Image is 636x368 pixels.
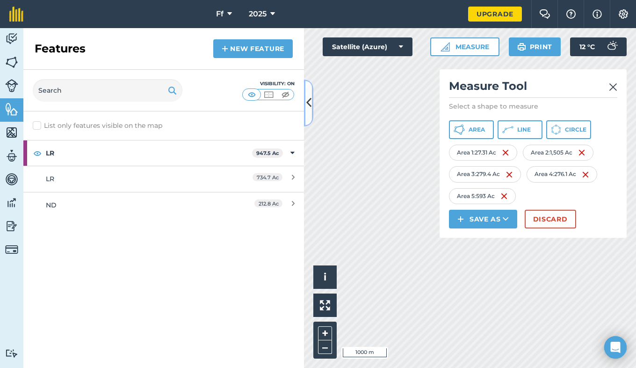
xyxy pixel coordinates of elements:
span: 212.8 Ac [254,199,282,207]
div: Visibility: On [242,80,295,88]
button: Measure [430,37,499,56]
a: LR734.7 Ac [23,166,304,191]
span: i [324,271,326,283]
img: svg+xml;base64,PHN2ZyB4bWxucz0iaHR0cDovL3d3dy53My5vcmcvMjAwMC9zdmciIHdpZHRoPSIxNiIgaGVpZ2h0PSIyNC... [582,169,589,180]
div: LR [46,174,212,184]
button: Discard [525,210,576,228]
div: Area 5 : 593 Ac [449,188,516,204]
img: svg+xml;base64,PHN2ZyB4bWxucz0iaHR0cDovL3d3dy53My5vcmcvMjAwMC9zdmciIHdpZHRoPSI1MCIgaGVpZ2h0PSI0MC... [246,90,258,99]
h2: Measure Tool [449,79,617,98]
img: svg+xml;base64,PD94bWwgdmVyc2lvbj0iMS4wIiBlbmNvZGluZz0idXRmLTgiPz4KPCEtLSBHZW5lcmF0b3I6IEFkb2JlIE... [5,32,18,46]
img: A cog icon [618,9,629,19]
img: svg+xml;base64,PHN2ZyB4bWxucz0iaHR0cDovL3d3dy53My5vcmcvMjAwMC9zdmciIHdpZHRoPSIxOSIgaGVpZ2h0PSIyNC... [168,85,177,96]
img: Two speech bubbles overlapping with the left bubble in the forefront [539,9,550,19]
div: Open Intercom Messenger [604,336,627,359]
h2: Features [35,41,86,56]
span: 12 ° C [579,37,595,56]
button: Satellite (Azure) [323,37,412,56]
div: Area 4 : 276.1 Ac [527,166,597,182]
span: Area [469,126,485,133]
img: svg+xml;base64,PHN2ZyB4bWxucz0iaHR0cDovL3d3dy53My5vcmcvMjAwMC9zdmciIHdpZHRoPSIxOCIgaGVpZ2h0PSIyNC... [33,147,42,159]
img: svg+xml;base64,PD94bWwgdmVyc2lvbj0iMS4wIiBlbmNvZGluZz0idXRmLTgiPz4KPCEtLSBHZW5lcmF0b3I6IEFkb2JlIE... [5,172,18,186]
img: svg+xml;base64,PHN2ZyB4bWxucz0iaHR0cDovL3d3dy53My5vcmcvMjAwMC9zdmciIHdpZHRoPSI1NiIgaGVpZ2h0PSI2MC... [5,102,18,116]
img: svg+xml;base64,PHN2ZyB4bWxucz0iaHR0cDovL3d3dy53My5vcmcvMjAwMC9zdmciIHdpZHRoPSIxNyIgaGVpZ2h0PSIxNy... [593,8,602,20]
label: List only features visible on the map [33,121,162,131]
img: svg+xml;base64,PHN2ZyB4bWxucz0iaHR0cDovL3d3dy53My5vcmcvMjAwMC9zdmciIHdpZHRoPSI1MCIgaGVpZ2h0PSI0MC... [280,90,291,99]
button: Circle [546,120,591,139]
img: svg+xml;base64,PHN2ZyB4bWxucz0iaHR0cDovL3d3dy53My5vcmcvMjAwMC9zdmciIHdpZHRoPSI1MCIgaGVpZ2h0PSI0MC... [263,90,275,99]
strong: LR [46,140,252,166]
button: 12 °C [570,37,627,56]
button: Print [509,37,561,56]
a: Upgrade [468,7,522,22]
img: Four arrows, one pointing top left, one top right, one bottom right and the last bottom left [320,300,330,310]
img: svg+xml;base64,PD94bWwgdmVyc2lvbj0iMS4wIiBlbmNvZGluZz0idXRmLTgiPz4KPCEtLSBHZW5lcmF0b3I6IEFkb2JlIE... [5,349,18,358]
img: svg+xml;base64,PD94bWwgdmVyc2lvbj0iMS4wIiBlbmNvZGluZz0idXRmLTgiPz4KPCEtLSBHZW5lcmF0b3I6IEFkb2JlIE... [602,37,621,56]
img: svg+xml;base64,PHN2ZyB4bWxucz0iaHR0cDovL3d3dy53My5vcmcvMjAwMC9zdmciIHdpZHRoPSIxNiIgaGVpZ2h0PSIyNC... [506,169,513,180]
div: LR947.5 Ac [23,140,304,166]
span: Line [517,126,531,133]
button: Area [449,120,494,139]
button: Save as [449,210,517,228]
div: Area 3 : 279.4 Ac [449,166,521,182]
img: svg+xml;base64,PHN2ZyB4bWxucz0iaHR0cDovL3d3dy53My5vcmcvMjAwMC9zdmciIHdpZHRoPSIxNiIgaGVpZ2h0PSIyNC... [578,147,585,158]
span: Ff [216,8,224,20]
img: svg+xml;base64,PHN2ZyB4bWxucz0iaHR0cDovL3d3dy53My5vcmcvMjAwMC9zdmciIHdpZHRoPSIxNiIgaGVpZ2h0PSIyNC... [500,191,508,202]
a: New feature [213,39,293,58]
img: svg+xml;base64,PHN2ZyB4bWxucz0iaHR0cDovL3d3dy53My5vcmcvMjAwMC9zdmciIHdpZHRoPSIxNiIgaGVpZ2h0PSIyNC... [502,147,509,158]
button: + [318,326,332,340]
button: Line [498,120,542,139]
img: svg+xml;base64,PHN2ZyB4bWxucz0iaHR0cDovL3d3dy53My5vcmcvMjAwMC9zdmciIHdpZHRoPSIyMiIgaGVpZ2h0PSIzMC... [609,81,617,93]
input: Search [33,79,182,102]
button: – [318,340,332,354]
img: svg+xml;base64,PHN2ZyB4bWxucz0iaHR0cDovL3d3dy53My5vcmcvMjAwMC9zdmciIHdpZHRoPSIxNCIgaGVpZ2h0PSIyNC... [222,43,228,54]
div: Area 2 : 1,505 Ac [523,145,593,161]
p: Select a shape to measure [449,102,617,111]
button: i [313,265,337,289]
img: A question mark icon [565,9,577,19]
img: svg+xml;base64,PD94bWwgdmVyc2lvbj0iMS4wIiBlbmNvZGluZz0idXRmLTgiPz4KPCEtLSBHZW5lcmF0b3I6IEFkb2JlIE... [5,79,18,92]
strong: 947.5 Ac [256,150,279,156]
img: svg+xml;base64,PHN2ZyB4bWxucz0iaHR0cDovL3d3dy53My5vcmcvMjAwMC9zdmciIHdpZHRoPSI1NiIgaGVpZ2h0PSI2MC... [5,125,18,140]
img: svg+xml;base64,PHN2ZyB4bWxucz0iaHR0cDovL3d3dy53My5vcmcvMjAwMC9zdmciIHdpZHRoPSIxNCIgaGVpZ2h0PSIyNC... [457,213,464,225]
img: svg+xml;base64,PHN2ZyB4bWxucz0iaHR0cDovL3d3dy53My5vcmcvMjAwMC9zdmciIHdpZHRoPSIxOSIgaGVpZ2h0PSIyNC... [517,41,526,52]
a: ND212.8 Ac [23,192,304,218]
img: Ruler icon [441,42,450,52]
span: 2025 [249,8,267,20]
img: svg+xml;base64,PHN2ZyB4bWxucz0iaHR0cDovL3d3dy53My5vcmcvMjAwMC9zdmciIHdpZHRoPSI1NiIgaGVpZ2h0PSI2MC... [5,55,18,69]
img: fieldmargin Logo [9,7,23,22]
img: svg+xml;base64,PD94bWwgdmVyc2lvbj0iMS4wIiBlbmNvZGluZz0idXRmLTgiPz4KPCEtLSBHZW5lcmF0b3I6IEFkb2JlIE... [5,219,18,233]
span: Circle [565,126,586,133]
div: ND [46,200,212,210]
span: 734.7 Ac [253,173,282,181]
img: svg+xml;base64,PD94bWwgdmVyc2lvbj0iMS4wIiBlbmNvZGluZz0idXRmLTgiPz4KPCEtLSBHZW5lcmF0b3I6IEFkb2JlIE... [5,196,18,210]
div: Area 1 : 27.31 Ac [449,145,517,161]
img: svg+xml;base64,PD94bWwgdmVyc2lvbj0iMS4wIiBlbmNvZGluZz0idXRmLTgiPz4KPCEtLSBHZW5lcmF0b3I6IEFkb2JlIE... [5,243,18,256]
img: svg+xml;base64,PD94bWwgdmVyc2lvbj0iMS4wIiBlbmNvZGluZz0idXRmLTgiPz4KPCEtLSBHZW5lcmF0b3I6IEFkb2JlIE... [5,149,18,163]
